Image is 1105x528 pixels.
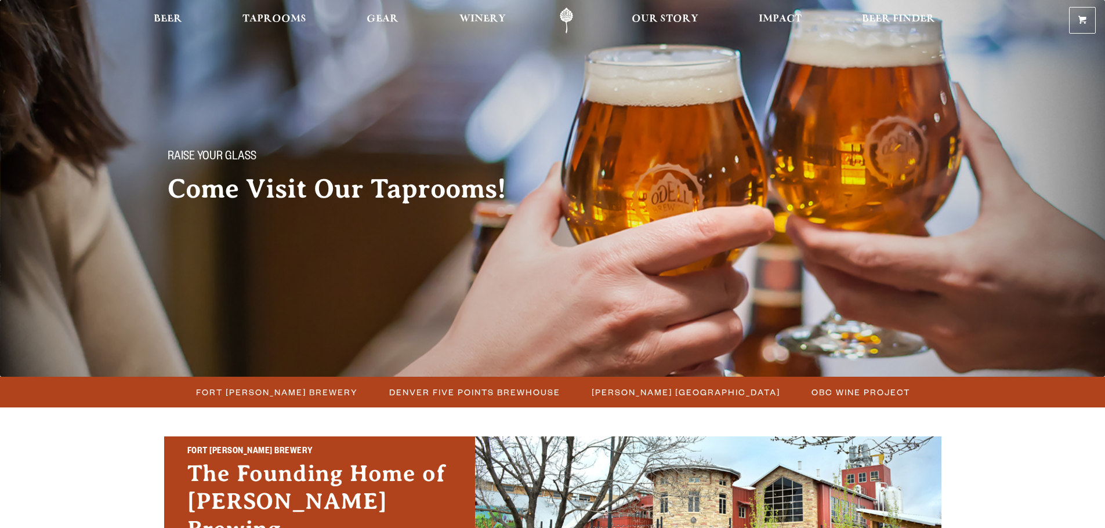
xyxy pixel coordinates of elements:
[359,8,406,34] a: Gear
[759,14,802,24] span: Impact
[196,384,358,400] span: Fort [PERSON_NAME] Brewery
[187,445,452,460] h2: Fort [PERSON_NAME] Brewery
[632,14,698,24] span: Our Story
[367,14,398,24] span: Gear
[459,14,506,24] span: Winery
[811,384,910,400] span: OBC Wine Project
[585,384,786,400] a: [PERSON_NAME] [GEOGRAPHIC_DATA]
[452,8,513,34] a: Winery
[242,14,306,24] span: Taprooms
[168,150,256,165] span: Raise your glass
[189,384,364,400] a: Fort [PERSON_NAME] Brewery
[862,14,935,24] span: Beer Finder
[624,8,706,34] a: Our Story
[146,8,190,34] a: Beer
[751,8,809,34] a: Impact
[382,384,566,400] a: Denver Five Points Brewhouse
[545,8,588,34] a: Odell Home
[235,8,314,34] a: Taprooms
[389,384,560,400] span: Denver Five Points Brewhouse
[854,8,943,34] a: Beer Finder
[805,384,916,400] a: OBC Wine Project
[592,384,780,400] span: [PERSON_NAME] [GEOGRAPHIC_DATA]
[168,174,530,203] h2: Come Visit Our Taprooms!
[154,14,182,24] span: Beer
